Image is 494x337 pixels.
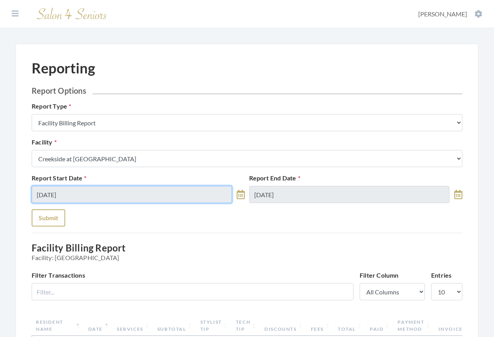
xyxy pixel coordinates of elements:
th: Invoiceable: activate to sort column ascending [435,316,487,336]
label: Report Start Date [32,173,87,183]
label: Facility [32,137,57,147]
th: Tech Tip: activate to sort column ascending [232,316,260,336]
input: Select Date [32,186,232,203]
input: Select Date [249,186,449,203]
img: Salon 4 Seniors [33,5,111,23]
th: Stylist Tip: activate to sort column ascending [196,316,232,336]
a: toggle [237,186,245,203]
th: Date: activate to sort column ascending [84,316,113,336]
label: Filter Column [360,271,399,280]
button: [PERSON_NAME] [416,10,485,18]
label: Entries [431,271,451,280]
th: Fees: activate to sort column ascending [307,316,334,336]
span: [PERSON_NAME] [418,10,467,18]
span: Facility: [GEOGRAPHIC_DATA] [32,254,462,261]
th: Services: activate to sort column ascending [113,316,153,336]
button: Submit [32,209,65,226]
h2: Report Options [32,86,462,95]
input: Filter... [32,283,353,300]
label: Report End Date [249,173,300,183]
th: Discounts: activate to sort column ascending [260,316,307,336]
h3: Facility Billing Report [32,242,462,261]
label: Filter Transactions [32,271,85,280]
h1: Reporting [32,60,95,77]
th: Total: activate to sort column ascending [334,316,366,336]
label: Report Type [32,102,71,111]
th: Resident Name: activate to sort column descending [32,316,84,336]
th: Subtotal: activate to sort column ascending [153,316,196,336]
a: toggle [454,186,462,203]
th: Paid: activate to sort column ascending [366,316,394,336]
th: Payment Method: activate to sort column ascending [394,316,434,336]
